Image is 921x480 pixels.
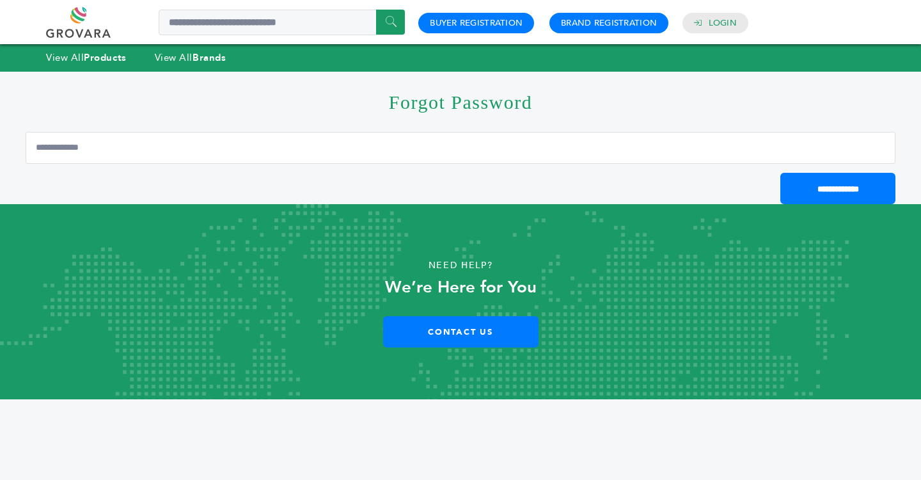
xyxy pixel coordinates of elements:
[46,256,875,275] p: Need Help?
[193,51,226,64] strong: Brands
[84,51,126,64] strong: Products
[26,72,895,132] h1: Forgot Password
[561,17,657,29] a: Brand Registration
[383,316,539,348] a: Contact Us
[385,276,537,299] strong: We’re Here for You
[430,17,523,29] a: Buyer Registration
[159,10,405,35] input: Search a product or brand...
[26,132,895,164] input: Email Address
[155,51,226,64] a: View AllBrands
[709,17,737,29] a: Login
[46,51,127,64] a: View AllProducts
